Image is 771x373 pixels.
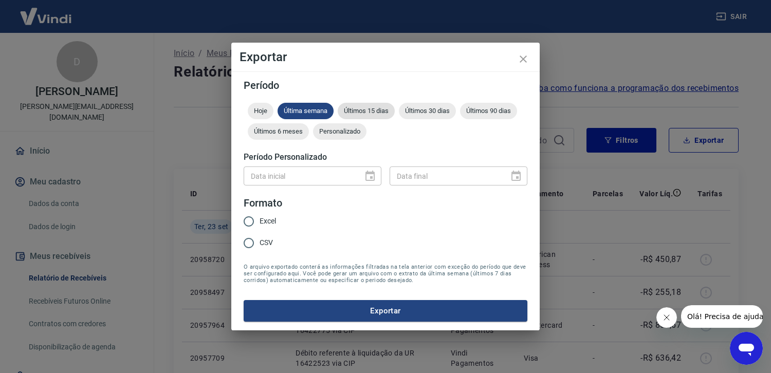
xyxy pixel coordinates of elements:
h4: Exportar [240,51,531,63]
span: Excel [260,216,276,227]
span: Personalizado [313,127,366,135]
span: Últimos 15 dias [338,107,395,115]
div: Últimos 30 dias [399,103,456,119]
span: Hoje [248,107,273,115]
input: DD/MM/YYYY [244,166,356,185]
div: Personalizado [313,123,366,140]
span: O arquivo exportado conterá as informações filtradas na tela anterior com exceção do período que ... [244,264,527,284]
button: close [511,47,536,71]
div: Última semana [278,103,334,119]
div: Últimos 6 meses [248,123,309,140]
iframe: Mensagem da empresa [681,305,763,328]
span: Olá! Precisa de ajuda? [6,7,86,15]
span: CSV [260,237,273,248]
button: Exportar [244,300,527,322]
span: Últimos 30 dias [399,107,456,115]
input: DD/MM/YYYY [390,166,502,185]
span: Últimos 90 dias [460,107,517,115]
div: Últimos 90 dias [460,103,517,119]
h5: Período [244,80,527,90]
iframe: Fechar mensagem [656,307,677,328]
span: Última semana [278,107,334,115]
legend: Formato [244,196,282,211]
div: Hoje [248,103,273,119]
h5: Período Personalizado [244,152,527,162]
span: Últimos 6 meses [248,127,309,135]
iframe: Botão para abrir a janela de mensagens [730,332,763,365]
div: Últimos 15 dias [338,103,395,119]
